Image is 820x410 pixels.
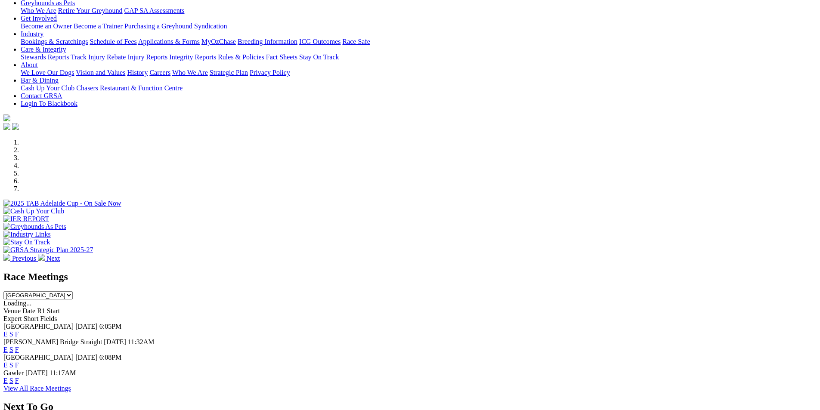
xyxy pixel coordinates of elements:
[299,53,339,61] a: Stay On Track
[201,38,236,45] a: MyOzChase
[21,84,74,92] a: Cash Up Your Club
[76,69,125,76] a: Vision and Values
[24,315,39,322] span: Short
[74,22,123,30] a: Become a Trainer
[3,200,121,207] img: 2025 TAB Adelaide Cup - On Sale Now
[266,53,297,61] a: Fact Sheets
[3,215,49,223] img: IER REPORT
[128,338,155,345] span: 11:32AM
[37,307,60,314] span: R1 Start
[104,338,126,345] span: [DATE]
[3,207,64,215] img: Cash Up Your Club
[3,315,22,322] span: Expert
[21,69,817,77] div: About
[21,100,77,107] a: Login To Blackbook
[3,346,8,353] a: E
[3,123,10,130] img: facebook.svg
[3,254,10,261] img: chevron-left-pager-white.svg
[21,15,57,22] a: Get Involved
[218,53,264,61] a: Rules & Policies
[40,315,57,322] span: Fields
[9,330,13,338] a: S
[22,307,35,314] span: Date
[3,377,8,384] a: E
[3,369,24,376] span: Gawler
[38,254,45,261] img: chevron-right-pager-white.svg
[21,69,74,76] a: We Love Our Dogs
[38,255,60,262] a: Next
[21,92,62,99] a: Contact GRSA
[99,323,122,330] span: 6:05PM
[21,46,66,53] a: Care & Integrity
[58,7,123,14] a: Retire Your Greyhound
[12,123,19,130] img: twitter.svg
[76,84,183,92] a: Chasers Restaurant & Function Centre
[75,323,98,330] span: [DATE]
[138,38,200,45] a: Applications & Forms
[9,346,13,353] a: S
[15,361,19,369] a: F
[194,22,227,30] a: Syndication
[3,385,71,392] a: View All Race Meetings
[124,22,192,30] a: Purchasing a Greyhound
[3,271,817,283] h2: Race Meetings
[3,307,21,314] span: Venue
[238,38,297,45] a: Breeding Information
[3,231,51,238] img: Industry Links
[12,255,36,262] span: Previous
[3,323,74,330] span: [GEOGRAPHIC_DATA]
[15,377,19,384] a: F
[3,354,74,361] span: [GEOGRAPHIC_DATA]
[21,7,56,14] a: Who We Are
[21,22,72,30] a: Become an Owner
[172,69,208,76] a: Who We Are
[99,354,122,361] span: 6:08PM
[210,69,248,76] a: Strategic Plan
[21,53,817,61] div: Care & Integrity
[21,30,43,37] a: Industry
[75,354,98,361] span: [DATE]
[169,53,216,61] a: Integrity Reports
[21,84,817,92] div: Bar & Dining
[50,369,76,376] span: 11:17AM
[127,53,167,61] a: Injury Reports
[124,7,185,14] a: GAP SA Assessments
[299,38,340,45] a: ICG Outcomes
[15,330,19,338] a: F
[21,7,817,15] div: Greyhounds as Pets
[3,330,8,338] a: E
[21,22,817,30] div: Get Involved
[3,255,38,262] a: Previous
[15,346,19,353] a: F
[149,69,170,76] a: Careers
[3,223,66,231] img: Greyhounds As Pets
[3,114,10,121] img: logo-grsa-white.png
[9,361,13,369] a: S
[9,377,13,384] a: S
[3,246,93,254] img: GRSA Strategic Plan 2025-27
[21,77,59,84] a: Bar & Dining
[21,61,38,68] a: About
[21,38,88,45] a: Bookings & Scratchings
[3,299,31,307] span: Loading...
[3,361,8,369] a: E
[46,255,60,262] span: Next
[250,69,290,76] a: Privacy Policy
[25,369,48,376] span: [DATE]
[90,38,136,45] a: Schedule of Fees
[21,38,817,46] div: Industry
[3,238,50,246] img: Stay On Track
[21,53,69,61] a: Stewards Reports
[342,38,370,45] a: Race Safe
[3,338,102,345] span: [PERSON_NAME] Bridge Straight
[71,53,126,61] a: Track Injury Rebate
[127,69,148,76] a: History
